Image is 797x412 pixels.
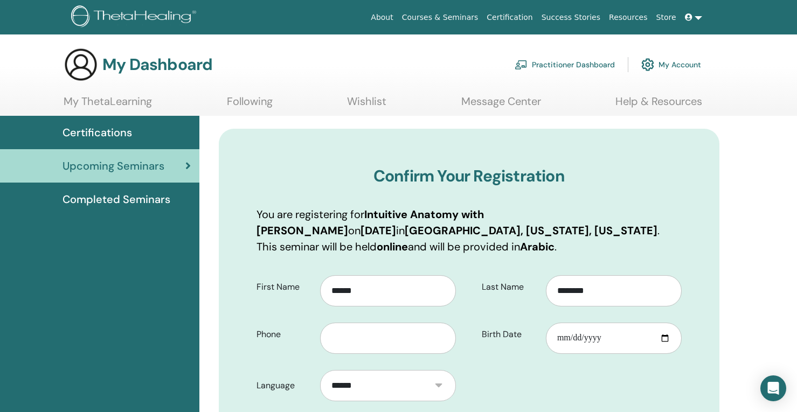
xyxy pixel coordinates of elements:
[257,166,682,186] h3: Confirm Your Registration
[248,375,321,396] label: Language
[520,240,555,254] b: Arabic
[537,8,605,27] a: Success Stories
[257,206,682,255] p: You are registering for on in . This seminar will be held and will be provided in .
[102,55,212,74] h3: My Dashboard
[474,277,546,297] label: Last Name
[361,224,396,238] b: [DATE]
[652,8,681,27] a: Store
[248,277,321,297] label: First Name
[398,8,483,27] a: Courses & Seminars
[377,240,408,254] b: online
[474,324,546,345] label: Birth Date
[605,8,652,27] a: Resources
[641,53,701,76] a: My Account
[615,95,702,116] a: Help & Resources
[405,224,657,238] b: [GEOGRAPHIC_DATA], [US_STATE], [US_STATE]
[257,207,484,238] b: Intuitive Anatomy with [PERSON_NAME]
[71,5,200,30] img: logo.png
[347,95,386,116] a: Wishlist
[641,55,654,74] img: cog.svg
[63,124,132,141] span: Certifications
[461,95,541,116] a: Message Center
[63,191,170,207] span: Completed Seminars
[515,60,528,69] img: chalkboard-teacher.svg
[64,47,98,82] img: generic-user-icon.jpg
[760,375,786,401] div: Open Intercom Messenger
[64,95,152,116] a: My ThetaLearning
[227,95,273,116] a: Following
[515,53,615,76] a: Practitioner Dashboard
[366,8,397,27] a: About
[248,324,321,345] label: Phone
[63,158,164,174] span: Upcoming Seminars
[482,8,537,27] a: Certification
